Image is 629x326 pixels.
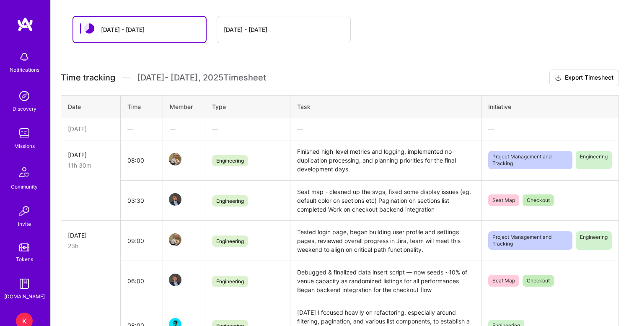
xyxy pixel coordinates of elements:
div: — [488,124,612,133]
div: — [212,124,283,133]
img: tokens [19,243,29,251]
div: Notifications [10,65,39,74]
div: [DATE] [68,124,114,133]
th: Member [163,95,205,118]
div: Invite [18,220,31,228]
span: Checkout [523,275,554,287]
td: 08:00 [120,140,163,180]
div: Tokens [16,255,33,264]
img: guide book [16,275,33,292]
span: Engineering [212,276,248,287]
div: Missions [14,142,35,150]
a: Team Member Avatar [170,152,181,166]
th: Type [205,95,290,118]
td: Seat map - cleaned up the svgs, fixed some display issues (eg. default color on sections etc) Pag... [290,180,481,220]
img: discovery [16,88,33,104]
td: 06:00 [120,261,163,301]
img: Team Member Avatar [169,233,181,246]
span: Engineering [212,235,248,247]
div: — [127,124,156,133]
th: Time [120,95,163,118]
div: — [297,124,474,133]
div: 11h 30m [68,161,114,170]
span: Project Management and Tracking [488,151,572,169]
td: 09:00 [120,220,163,261]
img: Community [14,162,34,182]
td: 03:30 [120,180,163,220]
span: Time tracking [61,72,115,83]
div: [DATE] - [DATE] [101,25,145,34]
div: [DOMAIN_NAME] [4,292,45,301]
div: [DATE] [68,231,114,240]
span: Project Management and Tracking [488,231,572,250]
a: Team Member Avatar [170,233,181,247]
a: Team Member Avatar [170,273,181,287]
img: bell [16,49,33,65]
th: Initiative [481,95,619,118]
span: Engineering [212,155,248,166]
td: Debugged & finalized data insert script — now seeds ~10% of venue capacity as randomized listings... [290,261,481,301]
img: status icon [84,23,94,34]
img: Invite [16,203,33,220]
img: Team Member Avatar [169,193,181,206]
img: Team Member Avatar [169,274,181,286]
i: icon Download [555,74,562,83]
img: Team Member Avatar [169,153,181,166]
a: Team Member Avatar [170,192,181,207]
div: 23h [68,241,114,250]
span: Seat Map [488,194,519,206]
button: Export Timesheet [549,70,619,86]
th: Task [290,95,481,118]
span: Engineering [576,231,612,250]
div: Community [11,182,38,191]
td: Finished high-level metrics and logging, implemented no-duplication processing, and planning prio... [290,140,481,180]
div: [DATE] [68,150,114,159]
div: Discovery [13,104,36,113]
img: logo [17,17,34,32]
span: Engineering [576,151,612,169]
span: [DATE] - [DATE] , 2025 Timesheet [137,72,266,83]
span: Checkout [523,194,554,206]
td: Tested login page, began building user profile and settings pages, reviewed overall progress in J... [290,220,481,261]
div: [DATE] - [DATE] [224,25,267,34]
img: teamwork [16,125,33,142]
th: Date [61,95,121,118]
span: Engineering [212,195,248,207]
div: — [170,124,198,133]
span: Seat Map [488,275,519,287]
